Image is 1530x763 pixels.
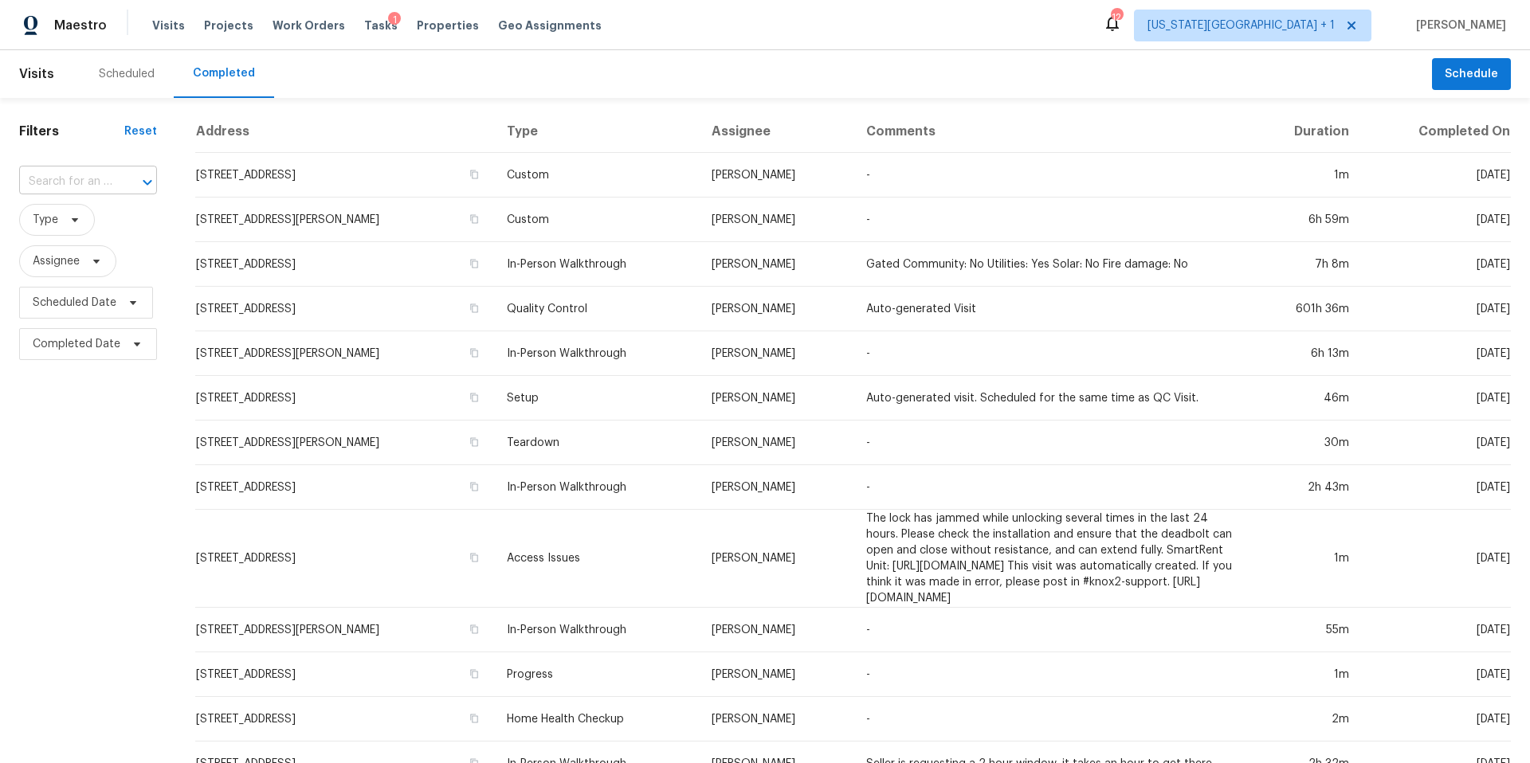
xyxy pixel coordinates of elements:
[204,18,253,33] span: Projects
[195,111,494,153] th: Address
[195,421,494,465] td: [STREET_ADDRESS][PERSON_NAME]
[853,331,1248,376] td: -
[1248,697,1362,741] td: 2m
[195,287,494,331] td: [STREET_ADDRESS]
[467,550,481,565] button: Copy Address
[853,421,1248,465] td: -
[467,167,481,182] button: Copy Address
[1362,287,1511,331] td: [DATE]
[699,465,853,510] td: [PERSON_NAME]
[853,242,1248,287] td: Gated Community: No Utilities: Yes Solar: No Fire damage: No
[19,123,124,139] h1: Filters
[699,421,853,465] td: [PERSON_NAME]
[494,198,699,242] td: Custom
[1248,376,1362,421] td: 46m
[467,479,481,494] button: Copy Address
[136,171,159,194] button: Open
[467,711,481,726] button: Copy Address
[195,153,494,198] td: [STREET_ADDRESS]
[1248,465,1362,510] td: 2h 43m
[33,212,58,228] span: Type
[54,18,107,33] span: Maestro
[417,18,479,33] span: Properties
[364,20,398,31] span: Tasks
[699,697,853,741] td: [PERSON_NAME]
[1362,153,1511,198] td: [DATE]
[494,608,699,652] td: In-Person Walkthrough
[1432,58,1511,91] button: Schedule
[1362,421,1511,465] td: [DATE]
[1362,652,1511,697] td: [DATE]
[33,295,116,311] span: Scheduled Date
[853,287,1248,331] td: Auto-generated Visit
[494,652,699,697] td: Progress
[1362,331,1511,376] td: [DATE]
[99,66,155,82] div: Scheduled
[1410,18,1506,33] span: [PERSON_NAME]
[853,652,1248,697] td: -
[467,390,481,405] button: Copy Address
[467,301,481,315] button: Copy Address
[152,18,185,33] span: Visits
[388,12,401,28] div: 1
[853,111,1248,153] th: Comments
[195,331,494,376] td: [STREET_ADDRESS][PERSON_NAME]
[19,170,112,194] input: Search for an address...
[1248,421,1362,465] td: 30m
[1248,287,1362,331] td: 601h 36m
[699,652,853,697] td: [PERSON_NAME]
[494,510,699,608] td: Access Issues
[1248,608,1362,652] td: 55m
[195,465,494,510] td: [STREET_ADDRESS]
[124,123,157,139] div: Reset
[853,697,1248,741] td: -
[1248,510,1362,608] td: 1m
[699,242,853,287] td: [PERSON_NAME]
[1248,153,1362,198] td: 1m
[273,18,345,33] span: Work Orders
[699,111,853,153] th: Assignee
[1111,10,1122,25] div: 12
[1362,242,1511,287] td: [DATE]
[699,287,853,331] td: [PERSON_NAME]
[699,153,853,198] td: [PERSON_NAME]
[699,198,853,242] td: [PERSON_NAME]
[1362,376,1511,421] td: [DATE]
[467,212,481,226] button: Copy Address
[195,510,494,608] td: [STREET_ADDRESS]
[494,111,699,153] th: Type
[1445,65,1498,84] span: Schedule
[853,465,1248,510] td: -
[853,153,1248,198] td: -
[494,242,699,287] td: In-Person Walkthrough
[494,153,699,198] td: Custom
[467,667,481,681] button: Copy Address
[494,376,699,421] td: Setup
[193,65,255,81] div: Completed
[494,421,699,465] td: Teardown
[853,510,1248,608] td: The lock has jammed while unlocking several times in the last 24 hours. Please check the installa...
[195,608,494,652] td: [STREET_ADDRESS][PERSON_NAME]
[853,376,1248,421] td: Auto-generated visit. Scheduled for the same time as QC Visit.
[1362,198,1511,242] td: [DATE]
[195,198,494,242] td: [STREET_ADDRESS][PERSON_NAME]
[33,253,80,269] span: Assignee
[1362,697,1511,741] td: [DATE]
[494,697,699,741] td: Home Health Checkup
[19,57,54,92] span: Visits
[467,256,481,271] button: Copy Address
[853,198,1248,242] td: -
[699,331,853,376] td: [PERSON_NAME]
[195,652,494,697] td: [STREET_ADDRESS]
[467,435,481,449] button: Copy Address
[1362,465,1511,510] td: [DATE]
[195,376,494,421] td: [STREET_ADDRESS]
[494,465,699,510] td: In-Person Walkthrough
[498,18,602,33] span: Geo Assignments
[195,242,494,287] td: [STREET_ADDRESS]
[1362,111,1511,153] th: Completed On
[1248,242,1362,287] td: 7h 8m
[467,622,481,636] button: Copy Address
[1248,111,1362,153] th: Duration
[33,336,120,352] span: Completed Date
